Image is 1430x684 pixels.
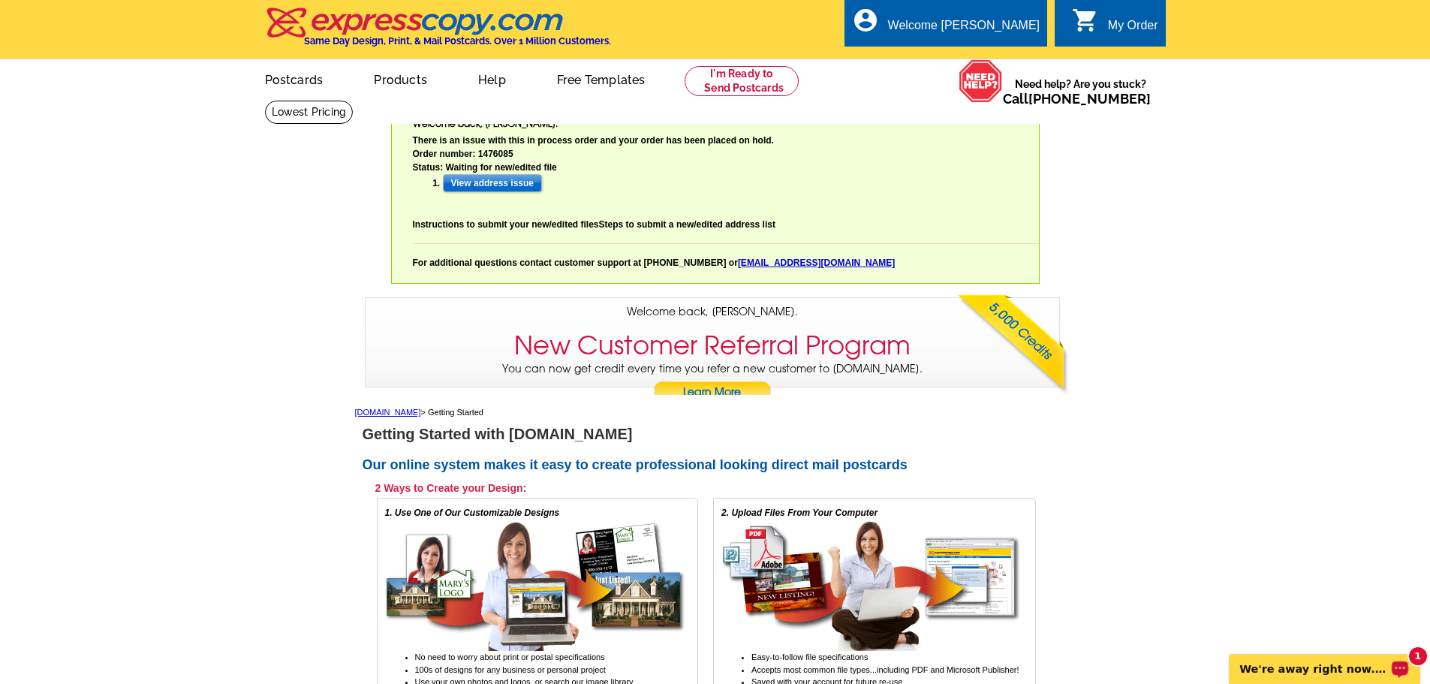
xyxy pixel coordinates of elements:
[959,59,1003,103] img: help
[363,426,1068,442] h1: Getting Started with [DOMAIN_NAME]
[1108,19,1158,40] div: My Order
[1072,17,1158,35] a: shopping_cart My Order
[599,219,775,230] a: Steps to submit a new/edited address list
[888,19,1040,40] div: Welcome [PERSON_NAME]
[385,520,685,651] img: free online postcard designs
[514,330,911,361] h3: New Customer Referral Program
[413,162,441,173] b: Status
[304,35,611,47] h4: Same Day Design, Print, & Mail Postcards. Over 1 Million Customers.
[415,665,606,674] span: 100s of designs for any business or personal project
[241,61,348,96] a: Postcards
[627,304,798,320] span: Welcome back, [PERSON_NAME].
[375,481,1036,495] h3: 2 Ways to Create your Design:
[751,652,868,661] span: Easy-to-follow file specifications
[653,381,772,404] a: Learn More
[355,408,483,417] span: > Getting Started
[533,61,670,96] a: Free Templates
[1003,91,1151,107] span: Call
[721,508,878,518] em: 2. Upload Files From Your Computer
[1072,7,1099,34] i: shopping_cart
[852,7,879,34] i: account_circle
[355,408,421,417] a: [DOMAIN_NAME]
[413,117,558,131] span: Welcome back, [PERSON_NAME].
[721,520,1022,651] img: upload your own design for free
[350,61,451,96] a: Products
[1003,77,1158,107] span: Need help? Are you stuck?
[443,174,543,192] input: View address issue
[1219,637,1430,684] iframe: LiveChat chat widget
[1028,91,1151,107] a: [PHONE_NUMBER]
[363,457,1068,474] h2: Our online system makes it easy to create professional looking direct mail postcards
[265,18,611,47] a: Same Day Design, Print, & Mail Postcards. Over 1 Million Customers.
[413,134,1039,270] div: There is an issue with this in process order and your order has been placed on hold. Order number...
[385,508,560,518] em: 1. Use One of Our Customizable Designs
[366,361,1059,404] p: You can now get credit every time you refer a new customer to [DOMAIN_NAME].
[415,652,605,661] span: No need to worry about print or postal specifications
[751,665,1019,674] span: Accepts most common file types...including PDF and Microsoft Publisher!
[738,258,895,268] a: [EMAIL_ADDRESS][DOMAIN_NAME]
[454,61,530,96] a: Help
